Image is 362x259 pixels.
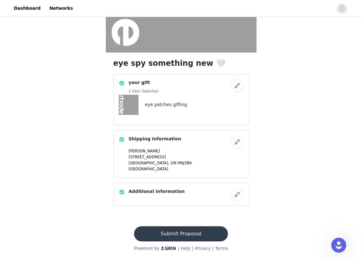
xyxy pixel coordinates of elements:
span: [GEOGRAPHIC_DATA], [129,161,170,165]
img: logo [161,246,176,250]
p: [PERSON_NAME] [129,148,244,154]
button: Submit Proposal [134,226,228,241]
h4: Additional Information [129,188,185,195]
p: [STREET_ADDRESS] [129,154,244,160]
img: eye patches gifting [119,95,139,115]
span: ON [170,161,176,165]
span: | [178,246,179,251]
h5: 1 Item Selected [129,88,159,94]
div: Shipping Information [113,130,249,178]
span: | [212,246,214,251]
h1: eye spy something new 🤍 [113,58,249,69]
h4: your gift [129,79,159,86]
iframe: Intercom live chat [331,238,346,253]
div: avatar [339,3,345,14]
p: [GEOGRAPHIC_DATA] [129,166,244,172]
span: Powered by [134,246,159,251]
div: your gift [113,74,249,125]
a: Networks [46,1,77,15]
span: M6J3B6 [178,161,192,165]
a: Dashboard [10,1,44,15]
a: Terms [215,246,228,251]
h4: eye patches gifting [145,101,187,108]
a: Help [181,246,191,251]
h4: Shipping Information [129,136,181,142]
a: Privacy [195,246,211,251]
div: Additional Information [113,183,249,206]
span: | [192,246,193,251]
